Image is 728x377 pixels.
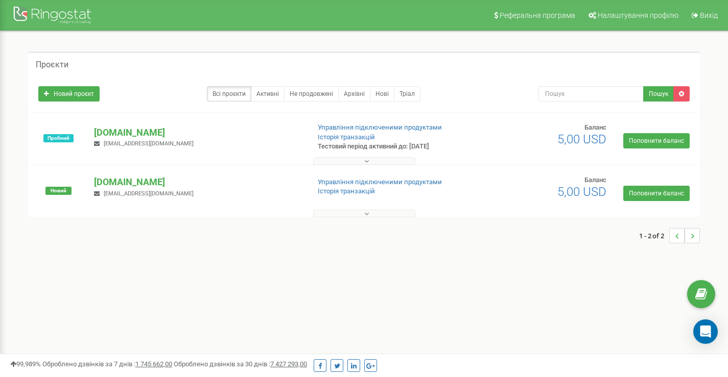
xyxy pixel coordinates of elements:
input: Пошук [538,86,644,102]
a: Поповнити баланс [623,133,690,148]
span: [EMAIL_ADDRESS][DOMAIN_NAME] [104,140,194,147]
a: Тріал [394,86,420,102]
span: Вихід [700,11,718,19]
div: Open Intercom Messenger [693,319,718,344]
span: 5,00 USD [557,185,606,199]
span: [EMAIL_ADDRESS][DOMAIN_NAME] [104,190,194,197]
a: Поповнити баланс [623,186,690,201]
span: 5,00 USD [557,132,606,146]
p: [DOMAIN_NAME] [94,175,301,189]
a: Новий проєкт [38,86,100,102]
a: Всі проєкти [207,86,251,102]
span: Налаштування профілю [598,11,678,19]
a: Не продовжені [284,86,339,102]
p: [DOMAIN_NAME] [94,126,301,139]
span: Баланс [584,176,606,184]
nav: ... [639,218,700,254]
span: Баланс [584,123,606,131]
a: Нові [370,86,394,102]
button: Пошук [643,86,674,102]
span: 99,989% [10,360,41,368]
span: 1 - 2 of 2 [639,228,669,243]
span: Новий [45,187,72,195]
a: Управління підключеними продуктами [318,123,442,131]
u: 1 745 662,00 [135,360,172,368]
u: 7 427 293,00 [270,360,307,368]
p: Тестовий період активний до: [DATE] [318,142,469,152]
a: Активні [251,86,285,102]
a: Управління підключеними продуктами [318,178,442,186]
h5: Проєкти [36,60,68,69]
a: Історія транзакцій [318,133,375,141]
span: Оброблено дзвінків за 7 днів : [42,360,172,368]
span: Оброблено дзвінків за 30 днів : [174,360,307,368]
a: Архівні [338,86,370,102]
span: Пробний [43,134,74,142]
a: Історія транзакцій [318,187,375,195]
span: Реферальна програма [500,11,575,19]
